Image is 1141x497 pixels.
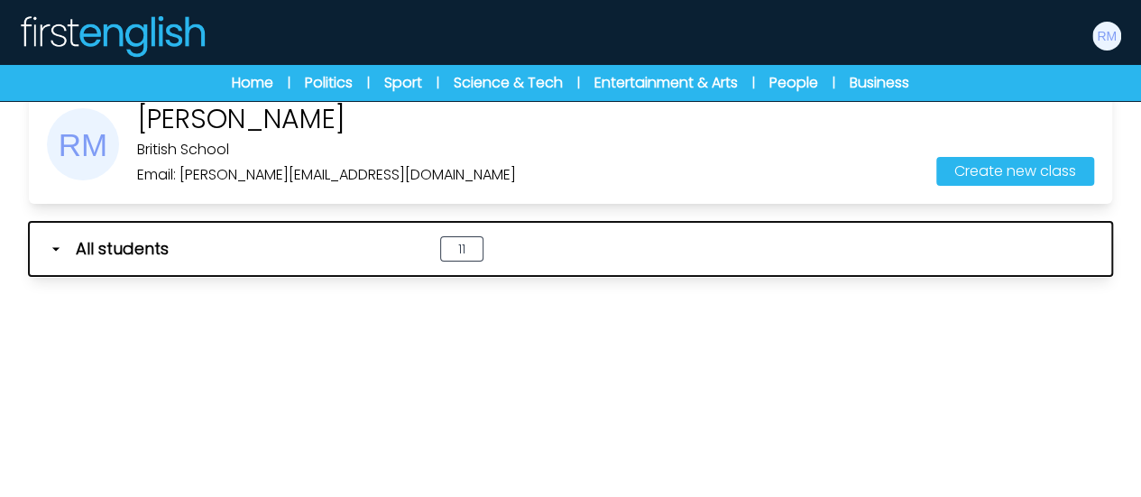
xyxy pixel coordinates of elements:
a: People [769,72,818,94]
img: Logo [18,14,206,58]
a: Science & Tech [454,72,563,94]
span: | [752,74,755,92]
span: | [367,74,370,92]
a: Business [850,72,909,94]
img: Rita Martella [47,108,119,180]
span: | [288,74,290,92]
p: Email: [PERSON_NAME][EMAIL_ADDRESS][DOMAIN_NAME] [137,164,516,186]
p: British School [137,139,516,161]
span: All students [76,236,169,262]
span: | [577,74,580,92]
span: | [833,74,835,92]
p: [PERSON_NAME] [137,103,516,135]
button: Create new class [936,157,1094,186]
img: Rita Martella [1092,22,1121,51]
a: Home [232,72,273,94]
a: Politics [305,72,353,94]
button: All students 11 [29,222,1112,276]
a: Entertainment & Arts [594,72,738,94]
span: | [437,74,439,92]
span: 11 [440,236,483,262]
a: Sport [384,72,422,94]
